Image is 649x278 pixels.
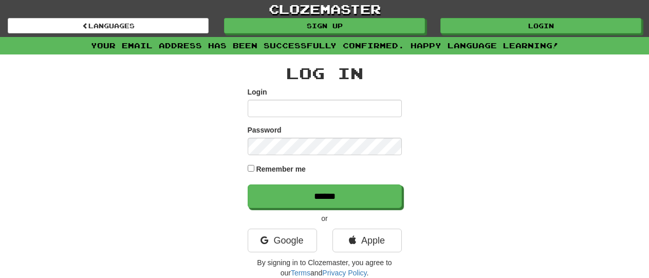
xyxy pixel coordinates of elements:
[440,18,641,33] a: Login
[248,257,402,278] p: By signing in to Clozemaster, you agree to our and .
[8,18,209,33] a: Languages
[248,229,317,252] a: Google
[248,213,402,224] p: or
[256,164,306,174] label: Remember me
[248,87,267,97] label: Login
[322,269,366,277] a: Privacy Policy
[291,269,310,277] a: Terms
[224,18,425,33] a: Sign up
[332,229,402,252] a: Apple
[248,65,402,82] h2: Log In
[248,125,282,135] label: Password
